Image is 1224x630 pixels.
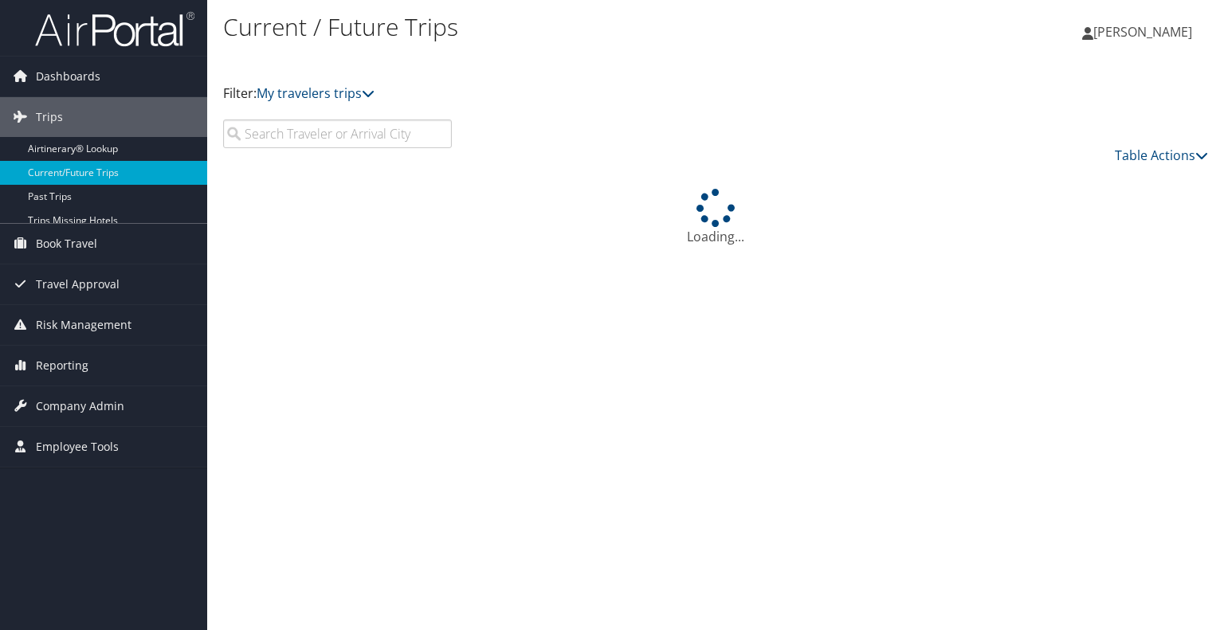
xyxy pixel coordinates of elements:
[223,189,1208,246] div: Loading...
[36,224,97,264] span: Book Travel
[36,305,131,345] span: Risk Management
[36,346,88,385] span: Reporting
[35,10,194,48] img: airportal-logo.png
[1082,8,1208,56] a: [PERSON_NAME]
[36,427,119,467] span: Employee Tools
[36,264,120,304] span: Travel Approval
[36,97,63,137] span: Trips
[257,84,375,102] a: My travelers trips
[223,84,880,104] p: Filter:
[36,386,124,426] span: Company Admin
[223,10,880,44] h1: Current / Future Trips
[1093,23,1192,41] span: [PERSON_NAME]
[36,57,100,96] span: Dashboards
[223,119,452,148] input: Search Traveler or Arrival City
[1115,147,1208,164] a: Table Actions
